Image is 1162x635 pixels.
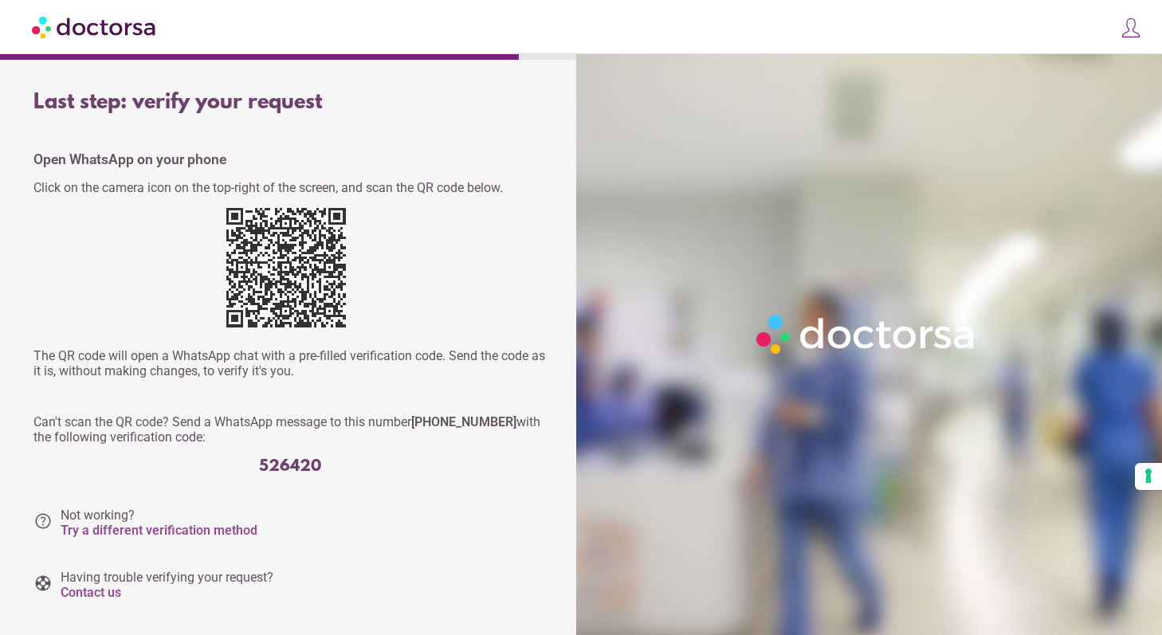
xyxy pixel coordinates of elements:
[61,508,257,538] span: Not working?
[33,180,546,195] p: Click on the camera icon on the top-right of the screen, and scan the QR code below.
[33,574,53,593] i: support
[33,151,226,167] strong: Open WhatsApp on your phone
[33,348,546,378] p: The QR code will open a WhatsApp chat with a pre-filled verification code. Send the code as it is...
[33,91,546,115] div: Last step: verify your request
[61,570,273,600] span: Having trouble verifying your request?
[33,457,546,476] div: 526420
[1135,463,1162,490] button: Your consent preferences for tracking technologies
[33,414,546,445] p: Can't scan the QR code? Send a WhatsApp message to this number with the following verification code:
[226,208,354,335] div: https://wa.me/+12673231263?text=My+request+verification+code+is+526420
[750,308,983,360] img: Logo-Doctorsa-trans-White-partial-flat.png
[32,9,158,45] img: Doctorsa.com
[411,414,516,429] strong: [PHONE_NUMBER]
[33,512,53,531] i: help
[61,523,257,538] a: Try a different verification method
[1120,17,1142,39] img: icons8-customer-100.png
[226,208,346,327] img: 8kXfuUAAAABklEQVQDAPKNW0vLoSEWAAAAAElFTkSuQmCC
[61,585,121,600] a: Contact us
